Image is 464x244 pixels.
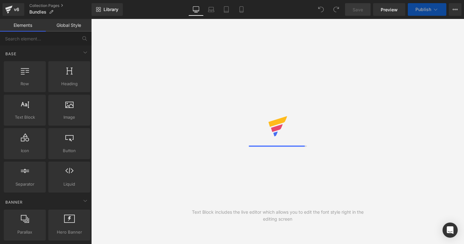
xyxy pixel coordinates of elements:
span: Banner [5,199,23,205]
a: v6 [3,3,24,16]
span: Heading [50,80,88,87]
span: Button [50,147,88,154]
button: Publish [408,3,446,16]
span: Liquid [50,181,88,187]
a: Preview [373,3,405,16]
button: Redo [330,3,342,16]
div: v6 [13,5,21,14]
span: Parallax [6,229,44,235]
a: Tablet [219,3,234,16]
a: Collection Pages [29,3,92,8]
span: Text Block [6,114,44,121]
span: Library [104,7,118,12]
a: Laptop [204,3,219,16]
span: Icon [6,147,44,154]
a: New Library [92,3,123,16]
span: Save [353,6,363,13]
div: Open Intercom Messenger [443,223,458,238]
span: Base [5,51,17,57]
span: Publish [415,7,431,12]
div: Text Block includes the live editor which allows you to edit the font style right in the editing ... [184,209,371,223]
button: More [449,3,461,16]
span: Image [50,114,88,121]
span: Row [6,80,44,87]
button: Undo [315,3,327,16]
a: Mobile [234,3,249,16]
span: Bundles [29,9,46,15]
span: Hero Banner [50,229,88,235]
a: Desktop [188,3,204,16]
span: Separator [6,181,44,187]
a: Global Style [46,19,92,32]
span: Preview [381,6,398,13]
